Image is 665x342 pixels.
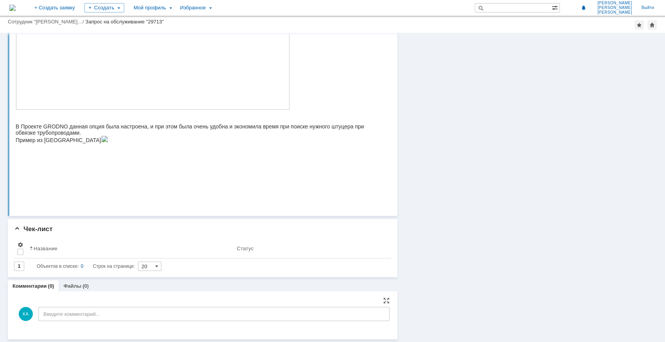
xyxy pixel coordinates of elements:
div: Статус [237,246,254,251]
span: Объектов в списке: [37,264,79,269]
div: (0) [82,283,89,289]
img: logo [9,5,16,11]
div: Запрос на обслуживание "29713" [86,19,164,25]
span: Настройки [17,242,23,248]
span: [PERSON_NAME] [597,1,632,5]
div: Добавить в избранное [635,20,644,30]
a: Файлы [63,283,81,289]
a: Сотрудник "[PERSON_NAME]… [8,19,82,25]
a: Перейти на домашнюю страницу [9,5,16,11]
div: На всю страницу [383,297,390,304]
th: Статус [234,239,385,258]
span: Расширенный поиск [552,4,560,11]
div: 0 [81,262,84,271]
a: Комментарии [13,283,47,289]
span: [PERSON_NAME] [597,5,632,10]
div: Создать [84,3,124,12]
div: Название [34,246,57,251]
i: Строк на странице: [37,262,135,271]
span: Чек-лист [14,225,53,233]
span: [PERSON_NAME] [597,10,632,15]
span: КА [19,307,33,321]
div: (0) [48,283,54,289]
div: / [8,19,86,25]
img: download [86,268,93,274]
div: Сделать домашней страницей [647,20,657,30]
th: Название [27,239,234,258]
